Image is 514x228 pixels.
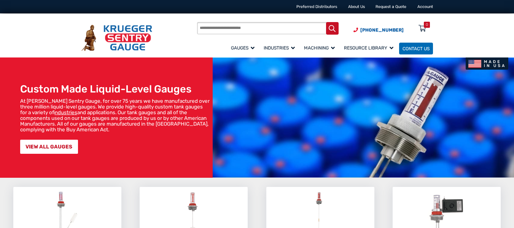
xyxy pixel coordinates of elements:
a: Preferred Distributors [296,4,337,9]
img: bg_hero_bannerksentry [213,57,514,178]
a: Request a Quote [376,4,406,9]
a: industries [55,109,77,115]
a: Resource Library [341,41,399,55]
img: Made In USA [466,57,509,70]
a: Machining [301,41,341,55]
span: [PHONE_NUMBER] [360,27,404,33]
span: Gauges [231,45,255,51]
span: Resource Library [344,45,393,51]
div: 0 [426,22,428,28]
p: At [PERSON_NAME] Sentry Gauge, for over 75 years we have manufactured over three million liquid-l... [20,98,210,132]
h1: Custom Made Liquid-Level Gauges [20,83,210,95]
span: Machining [304,45,335,51]
a: Contact Us [399,43,433,54]
a: Industries [260,41,301,55]
a: Gauges [228,41,260,55]
a: Account [417,4,433,9]
a: VIEW ALL GAUGES [20,140,78,154]
span: Contact Us [403,46,430,51]
a: About Us [348,4,365,9]
span: Industries [264,45,295,51]
a: Phone Number (920) 434-8860 [353,27,404,33]
img: Krueger Sentry Gauge [81,25,152,51]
